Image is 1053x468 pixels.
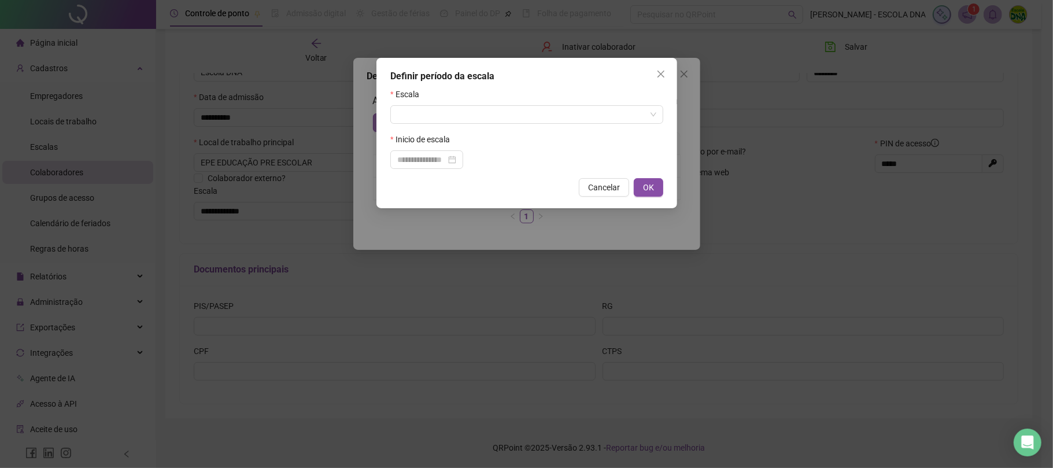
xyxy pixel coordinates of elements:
[652,65,670,83] button: Close
[1014,429,1041,456] div: Open Intercom Messenger
[643,181,654,194] span: OK
[390,69,663,83] div: Definir período da escala
[656,69,666,79] span: close
[579,178,629,197] button: Cancelar
[390,133,457,146] label: Inicio de escala
[634,178,663,197] button: OK
[390,88,427,101] label: Escala
[588,181,620,194] span: Cancelar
